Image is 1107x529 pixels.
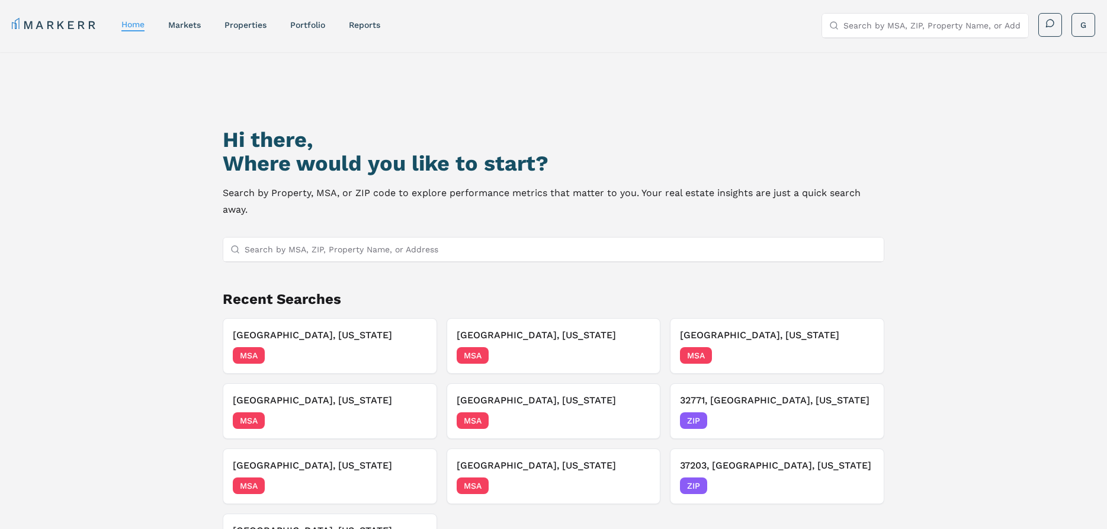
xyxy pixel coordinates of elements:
[223,290,884,309] h2: Recent Searches
[233,412,265,429] span: MSA
[457,393,650,408] h3: [GEOGRAPHIC_DATA], [US_STATE]
[848,415,874,427] span: [DATE]
[400,350,427,361] span: [DATE]
[670,448,884,504] button: Remove 37203, Nashville, Tennessee37203, [GEOGRAPHIC_DATA], [US_STATE]ZIP[DATE]
[624,350,650,361] span: [DATE]
[168,20,201,30] a: markets
[457,477,489,494] span: MSA
[233,347,265,364] span: MSA
[1071,13,1095,37] button: G
[457,412,489,429] span: MSA
[349,20,380,30] a: reports
[400,480,427,492] span: [DATE]
[121,20,145,29] a: home
[233,459,426,473] h3: [GEOGRAPHIC_DATA], [US_STATE]
[224,20,267,30] a: properties
[400,415,427,427] span: [DATE]
[223,152,884,175] h2: Where would you like to start?
[233,393,426,408] h3: [GEOGRAPHIC_DATA], [US_STATE]
[670,383,884,439] button: Remove 32771, Sanford, Florida32771, [GEOGRAPHIC_DATA], [US_STATE]ZIP[DATE]
[223,185,884,218] p: Search by Property, MSA, or ZIP code to explore performance metrics that matter to you. Your real...
[1080,19,1086,31] span: G
[680,328,874,342] h3: [GEOGRAPHIC_DATA], [US_STATE]
[447,448,660,504] button: Remove Nashville, Tennessee[GEOGRAPHIC_DATA], [US_STATE]MSA[DATE]
[447,318,660,374] button: Remove Seattle, Washington[GEOGRAPHIC_DATA], [US_STATE]MSA[DATE]
[680,477,707,494] span: ZIP
[624,415,650,427] span: [DATE]
[223,128,884,152] h1: Hi there,
[223,383,437,439] button: Remove Boston, Massachusetts[GEOGRAPHIC_DATA], [US_STATE]MSA[DATE]
[245,238,876,261] input: Search by MSA, ZIP, Property Name, or Address
[457,347,489,364] span: MSA
[233,477,265,494] span: MSA
[843,14,1021,37] input: Search by MSA, ZIP, Property Name, or Address
[848,350,874,361] span: [DATE]
[680,459,874,473] h3: 37203, [GEOGRAPHIC_DATA], [US_STATE]
[447,383,660,439] button: Remove Orlando, Florida[GEOGRAPHIC_DATA], [US_STATE]MSA[DATE]
[223,448,437,504] button: Remove Nashville, Tennessee[GEOGRAPHIC_DATA], [US_STATE]MSA[DATE]
[12,17,98,33] a: MARKERR
[457,328,650,342] h3: [GEOGRAPHIC_DATA], [US_STATE]
[670,318,884,374] button: Remove Plymouth, Massachusetts[GEOGRAPHIC_DATA], [US_STATE]MSA[DATE]
[680,347,712,364] span: MSA
[290,20,325,30] a: Portfolio
[680,412,707,429] span: ZIP
[457,459,650,473] h3: [GEOGRAPHIC_DATA], [US_STATE]
[848,480,874,492] span: [DATE]
[223,318,437,374] button: Remove Minneapolis, Minnesota[GEOGRAPHIC_DATA], [US_STATE]MSA[DATE]
[624,480,650,492] span: [DATE]
[233,328,426,342] h3: [GEOGRAPHIC_DATA], [US_STATE]
[680,393,874,408] h3: 32771, [GEOGRAPHIC_DATA], [US_STATE]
